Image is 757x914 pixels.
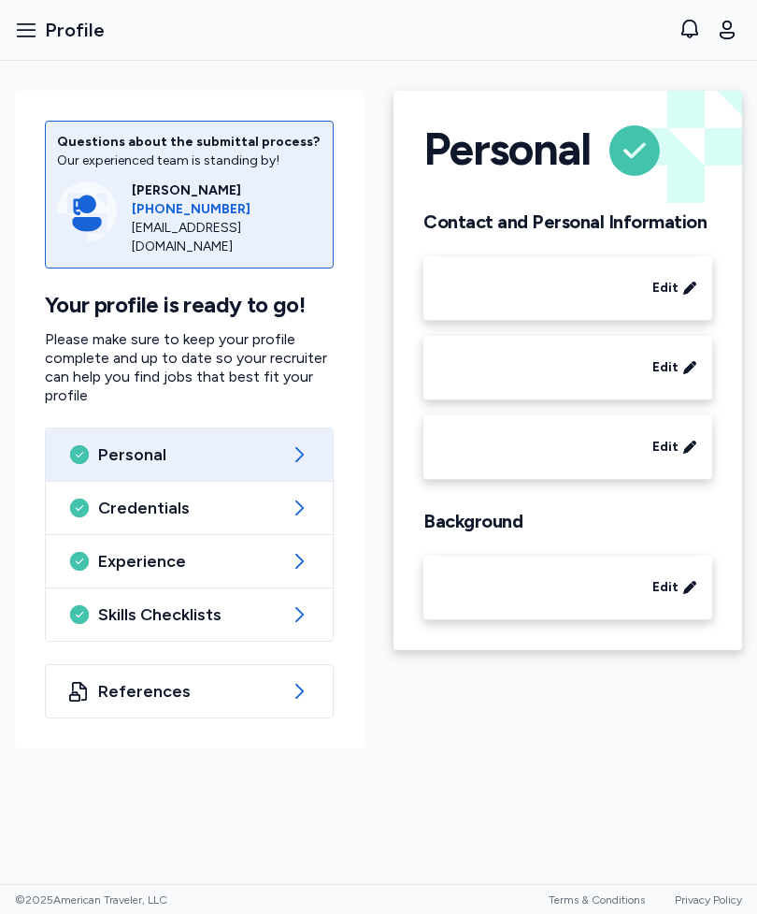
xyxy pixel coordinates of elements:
div: Edit [423,336,712,400]
span: References [98,680,280,703]
span: Edit [652,279,678,297]
p: Please make sure to keep your profile complete and up to date so your recruiter can help you find... [45,330,334,405]
span: Experience [98,550,280,573]
span: Profile [45,17,105,43]
span: Skills Checklists [98,603,280,626]
div: Questions about the submittal process? [57,133,321,152]
span: © 2025 American Traveler, LLC [15,892,167,907]
h1: Your profile is ready to go! [45,291,334,319]
div: Edit [423,256,712,321]
span: Personal [98,443,280,466]
h1: Personal [423,121,590,181]
div: Edit [423,415,712,480]
h2: Contact and Personal Information [423,210,712,234]
div: [PERSON_NAME] [132,181,321,200]
span: Credentials [98,497,280,519]
button: Profile [7,9,112,51]
span: Edit [652,578,678,597]
span: Edit [652,438,678,457]
div: Edit [423,556,712,620]
div: Our experienced team is standing by! [57,152,321,170]
img: Consultant [57,181,117,241]
span: Edit [652,358,678,377]
a: Terms & Conditions [549,893,645,907]
div: [EMAIL_ADDRESS][DOMAIN_NAME] [132,219,321,256]
a: [PHONE_NUMBER] [132,200,321,219]
h2: Background [423,510,712,533]
a: Privacy Policy [675,893,742,907]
